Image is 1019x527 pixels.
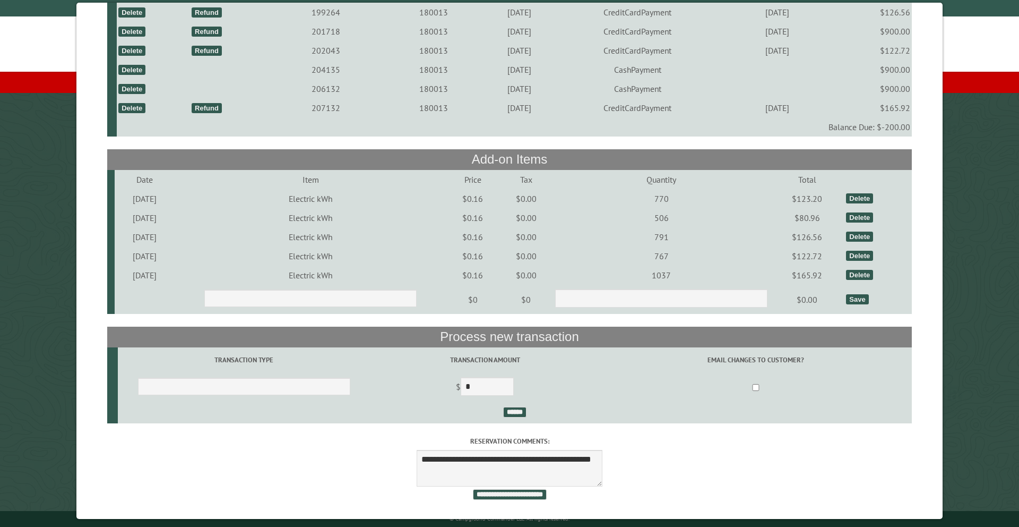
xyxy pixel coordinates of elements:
td: $0.16 [446,227,499,246]
td: [DATE] [115,266,175,285]
td: $122.72 [770,246,845,266]
th: Process new transaction [107,327,912,347]
label: Reservation comments: [107,436,912,446]
td: Electric kWh [175,208,446,227]
small: © Campground Commander LLC. All rights reserved. [450,515,569,522]
td: 180013 [381,60,487,79]
td: $0.00 [499,246,553,266]
td: 506 [553,208,770,227]
td: Electric kWh [175,266,446,285]
td: $0.00 [499,227,553,246]
td: 206132 [271,79,381,98]
label: Transaction Type [119,355,369,365]
td: $0.16 [446,266,499,285]
div: Refund [192,46,222,56]
td: [DATE] [486,60,551,79]
td: 199264 [271,3,381,22]
td: 180013 [381,22,487,41]
td: 767 [553,246,770,266]
td: 207132 [271,98,381,117]
div: Save [846,294,868,304]
div: Delete [118,7,145,18]
td: $0.16 [446,208,499,227]
td: [DATE] [486,79,551,98]
td: 1037 [553,266,770,285]
td: Date [115,170,175,189]
td: $80.96 [770,208,845,227]
td: $900.00 [831,79,912,98]
td: [DATE] [486,41,551,60]
td: 202043 [271,41,381,60]
td: [DATE] [723,41,831,60]
td: $0.00 [499,189,553,208]
td: [DATE] [486,98,551,117]
td: $0 [446,285,499,314]
td: CreditCardPayment [552,98,723,117]
div: Refund [192,103,222,113]
td: $0.16 [446,189,499,208]
td: CashPayment [552,79,723,98]
td: CreditCardPayment [552,41,723,60]
td: Electric kWh [175,227,446,246]
td: Electric kWh [175,246,446,266]
td: [DATE] [115,189,175,208]
td: 180013 [381,3,487,22]
td: 180013 [381,41,487,60]
td: $ [370,373,600,403]
td: [DATE] [723,98,831,117]
td: $126.56 [770,227,845,246]
td: $165.92 [770,266,845,285]
div: Delete [118,27,145,37]
td: CashPayment [552,60,723,79]
td: [DATE] [723,3,831,22]
div: Delete [118,65,145,75]
td: $0 [499,285,553,314]
div: Delete [846,232,873,242]
td: [DATE] [115,227,175,246]
div: Refund [192,7,222,18]
td: $123.20 [770,189,845,208]
td: $165.92 [831,98,912,117]
td: $0.00 [499,266,553,285]
th: Add-on Items [107,149,912,169]
div: Delete [846,270,873,280]
label: Email changes to customer? [601,355,910,365]
td: 791 [553,227,770,246]
td: CreditCardPayment [552,22,723,41]
td: $126.56 [831,3,912,22]
div: Delete [846,251,873,261]
td: [DATE] [115,208,175,227]
div: Delete [118,103,145,113]
td: $0.16 [446,246,499,266]
td: [DATE] [115,246,175,266]
td: $0.00 [770,285,845,314]
div: Delete [846,193,873,203]
div: Delete [846,212,873,223]
td: $900.00 [831,22,912,41]
td: Balance Due: $-200.00 [117,117,912,137]
td: Quantity [553,170,770,189]
td: [DATE] [486,22,551,41]
td: 204135 [271,60,381,79]
td: [DATE] [486,3,551,22]
td: Total [770,170,845,189]
label: Transaction Amount [372,355,598,365]
div: Refund [192,27,222,37]
td: Price [446,170,499,189]
td: Electric kWh [175,189,446,208]
td: 180013 [381,98,487,117]
td: 770 [553,189,770,208]
td: Tax [499,170,553,189]
td: CreditCardPayment [552,3,723,22]
td: 201718 [271,22,381,41]
td: $900.00 [831,60,912,79]
div: Delete [118,84,145,94]
div: Delete [118,46,145,56]
td: $0.00 [499,208,553,227]
td: 180013 [381,79,487,98]
td: $122.72 [831,41,912,60]
td: Item [175,170,446,189]
td: [DATE] [723,22,831,41]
